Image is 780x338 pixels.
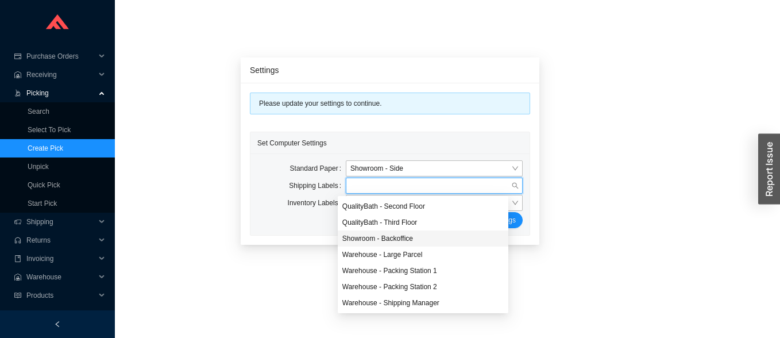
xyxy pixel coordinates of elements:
[26,249,95,268] span: Invoicing
[28,126,71,134] a: Select To Pick
[338,247,508,263] div: Warehouse - Large Parcel
[54,321,61,328] span: left
[250,64,530,76] div: Settings
[26,47,95,66] span: Purchase Orders
[257,132,523,153] div: Set Computer Settings
[26,268,95,286] span: Warehouse
[338,279,508,295] div: Warehouse - Packing Station 2
[350,195,518,210] span: Showroom - Backoffice
[26,305,95,323] span: Reports
[26,213,95,231] span: Shipping
[28,181,60,189] a: Quick Pick
[28,163,49,171] a: Unpick
[14,292,22,299] span: read
[342,217,504,228] div: QualityBath - Third Floor
[338,231,508,247] div: Showroom - Backoffice
[28,144,63,152] a: Create Pick
[342,282,504,292] div: Warehouse - Packing Station 2
[28,199,57,208] a: Start Pick
[14,255,22,262] span: book
[288,195,346,211] label: Inventory Labels
[338,295,508,311] div: Warehouse - Shipping Manager
[28,107,49,116] a: Search
[342,201,504,212] div: QualityBath - Second Floor
[26,286,95,305] span: Products
[338,263,508,279] div: Warehouse - Packing Station 1
[342,233,504,244] div: Showroom - Backoffice
[342,249,504,260] div: Warehouse - Large Parcel
[289,178,346,194] label: Shipping Labels
[338,214,508,231] div: QualityBath - Third Floor
[338,198,508,214] div: QualityBath - Second Floor
[26,84,95,102] span: Picking
[26,231,95,249] span: Returns
[350,161,518,176] span: Showroom - Side
[14,53,22,60] span: credit-card
[290,160,346,176] label: Standard Paper
[342,266,504,276] div: Warehouse - Packing Station 1
[342,298,504,308] div: Warehouse - Shipping Manager
[26,66,95,84] span: Receiving
[14,237,22,244] span: customer-service
[259,98,521,109] div: Please update your settings to continue.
